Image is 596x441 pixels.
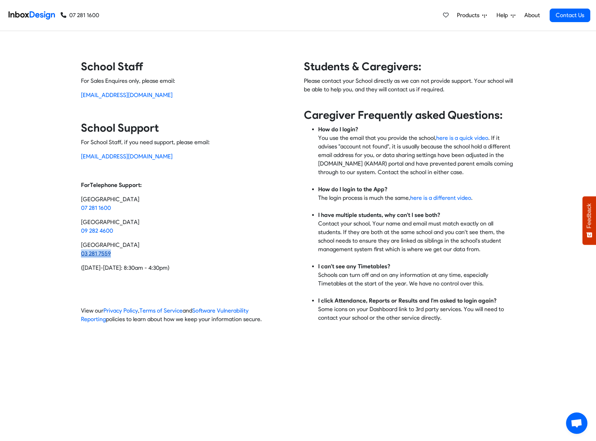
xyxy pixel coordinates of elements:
[318,186,387,193] strong: How do I login to the App?
[318,211,515,262] li: Contact your school, Your name and email must match exactly on all students. If they are both at ...
[318,263,390,270] strong: I can't see any Timetables?
[81,306,292,324] p: View our , and policies to learn about how we keep your information secure.
[318,297,496,304] strong: I click Attendance, Reports or Results and I'm asked to login again?
[61,11,99,20] a: 07 281 1600
[81,182,90,188] strong: For
[81,138,292,147] p: For School Staff, if you need support, please email:
[81,153,173,160] a: [EMAIL_ADDRESS][DOMAIN_NAME]
[103,307,138,314] a: Privacy Policy
[81,195,292,212] p: [GEOGRAPHIC_DATA]
[566,412,587,434] div: Open chat
[582,196,596,245] button: Feedback - Show survey
[81,264,292,272] p: ([DATE]-[DATE]: 8:30am - 4:30pm)
[139,307,183,314] a: Terms of Service
[586,203,592,228] span: Feedback
[318,296,515,322] li: Some icons on your Dashboard link to 3rd party services. You will need to contact your school or ...
[436,135,488,141] a: here is a quick video
[81,218,292,235] p: [GEOGRAPHIC_DATA]
[81,77,292,85] p: For Sales Enquires only, please email:
[318,185,515,211] li: The login process is much the same, .
[81,121,159,135] strong: School Support
[304,60,421,73] strong: Students & Caregivers:
[318,262,515,296] li: Schools can turn off and on any information at any time, especially Timetables at the start of th...
[81,227,113,234] a: 09 282 4600
[410,194,471,201] a: here is a different video
[90,182,142,188] strong: Telephone Support:
[318,212,440,218] strong: I have multiple students, why can't I see both?
[454,8,490,22] a: Products
[81,250,111,257] a: 03 281 7559
[550,9,590,22] a: Contact Us
[81,60,143,73] strong: School Staff
[457,11,482,20] span: Products
[494,8,518,22] a: Help
[522,8,542,22] a: About
[81,204,111,211] a: 07 281 1600
[496,11,511,20] span: Help
[304,77,515,102] p: Please contact your School directly as we can not provide support. Your school will be able to he...
[318,126,358,133] strong: How do I login?
[318,125,515,185] li: You use the email that you provide the school, . If it advises "account not found", it is usually...
[81,241,292,258] p: [GEOGRAPHIC_DATA]
[81,92,173,98] a: [EMAIL_ADDRESS][DOMAIN_NAME]
[304,108,503,122] strong: Caregiver Frequently asked Questions:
